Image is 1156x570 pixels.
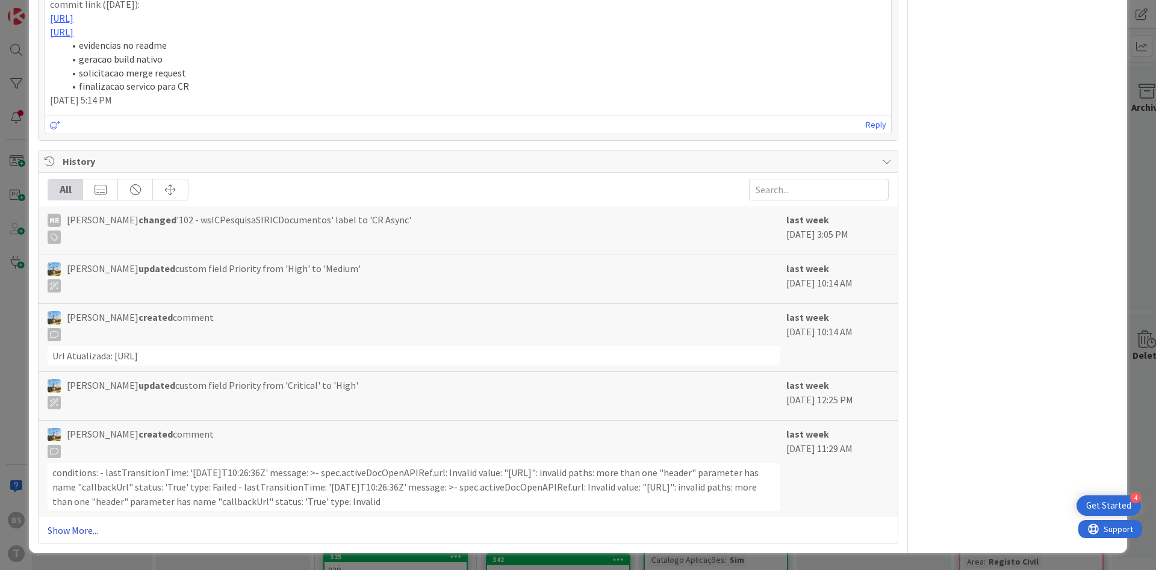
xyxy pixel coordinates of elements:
span: [PERSON_NAME] custom field Priority from 'High' to 'Medium' [67,261,361,293]
div: Url Atualizada: [URL] [48,346,780,365]
img: DG [48,379,61,392]
b: updated [138,262,175,274]
span: [PERSON_NAME] '102 - wsICPesquisaSIRICDocumentos' label to 'CR Async' [67,212,411,244]
span: [DATE] 5:14 PM [50,94,112,106]
div: Open Get Started checklist, remaining modules: 4 [1077,495,1141,516]
a: Show More... [48,523,889,537]
div: 4 [1130,492,1141,503]
div: conditions: - lastTransitionTime: '[DATE]T10:26:36Z' message: >- spec.activeDocOpenAPIRef.url: In... [48,463,780,511]
img: DG [48,262,61,276]
div: MR [48,214,61,227]
b: last week [786,311,829,323]
input: Search... [749,179,889,200]
b: last week [786,379,829,391]
span: evidencias no readme [79,39,167,51]
b: changed [138,214,176,226]
a: Reply [866,117,886,132]
b: last week [786,428,829,440]
img: DG [48,428,61,441]
b: last week [786,214,829,226]
div: All [48,179,83,200]
div: [DATE] 11:29 AM [786,427,889,511]
div: [DATE] 3:05 PM [786,212,889,249]
div: [DATE] 12:25 PM [786,378,889,414]
span: geracao build nativo [79,53,163,65]
div: [DATE] 10:14 AM [786,261,889,297]
b: created [138,428,173,440]
b: last week [786,262,829,274]
span: Support [25,2,55,16]
span: solicitacao merge request [79,67,186,79]
a: [URL] [50,12,73,24]
img: DG [48,311,61,324]
div: [DATE] 10:14 AM [786,310,889,365]
span: [PERSON_NAME] custom field Priority from 'Critical' to 'High' [67,378,358,409]
span: [PERSON_NAME] comment [67,427,214,458]
a: [URL] [50,26,73,38]
div: Get Started [1086,500,1131,512]
span: History [63,154,876,169]
span: [PERSON_NAME] comment [67,310,214,341]
b: created [138,311,173,323]
span: finalizacao servico para CR [79,80,189,92]
b: updated [138,379,175,391]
